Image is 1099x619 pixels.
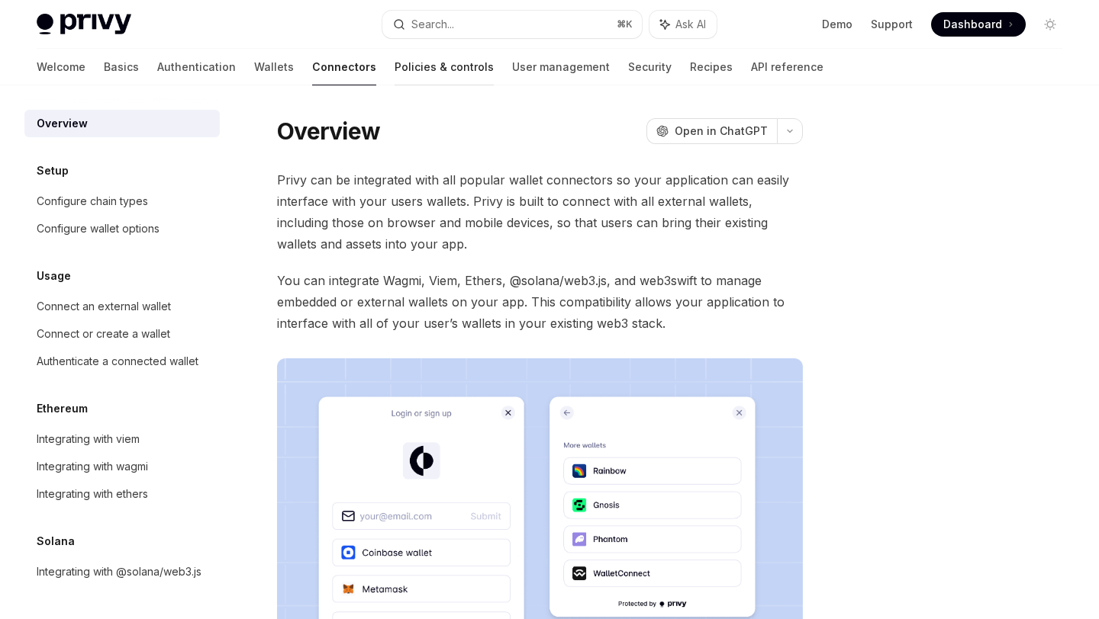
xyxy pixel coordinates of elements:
[254,49,294,85] a: Wallets
[24,320,220,348] a: Connect or create a wallet
[37,325,170,343] div: Connect or create a wallet
[931,12,1026,37] a: Dashboard
[690,49,733,85] a: Recipes
[649,11,717,38] button: Ask AI
[871,17,913,32] a: Support
[1038,12,1062,37] button: Toggle dark mode
[37,49,85,85] a: Welcome
[24,453,220,480] a: Integrating with wagmi
[277,270,803,334] span: You can integrate Wagmi, Viem, Ethers, @solana/web3.js, and web3swift to manage embedded or exter...
[24,348,220,375] a: Authenticate a connected wallet
[822,17,852,32] a: Demo
[37,297,171,316] div: Connect an external wallet
[37,430,140,448] div: Integrating with viem
[277,117,380,145] h1: Overview
[24,480,220,508] a: Integrating with ethers
[751,49,823,85] a: API reference
[37,563,201,581] div: Integrating with @solana/web3.js
[37,162,69,180] h5: Setup
[512,49,610,85] a: User management
[646,118,777,144] button: Open in ChatGPT
[628,49,672,85] a: Security
[277,169,803,255] span: Privy can be integrated with all popular wallet connectors so your application can easily interfa...
[24,293,220,320] a: Connect an external wallet
[37,192,148,210] div: Configure chain types
[24,215,220,242] a: Configure wallet options
[37,532,75,550] h5: Solana
[395,49,494,85] a: Policies & controls
[312,49,376,85] a: Connectors
[675,17,706,32] span: Ask AI
[37,352,198,370] div: Authenticate a connected wallet
[104,49,139,85] a: Basics
[37,267,71,285] h5: Usage
[24,188,220,215] a: Configure chain types
[24,558,220,585] a: Integrating with @solana/web3.js
[37,485,148,503] div: Integrating with ethers
[943,17,1002,32] span: Dashboard
[382,11,641,38] button: Search...⌘K
[24,110,220,137] a: Overview
[24,425,220,453] a: Integrating with viem
[157,49,236,85] a: Authentication
[37,14,131,35] img: light logo
[411,15,454,34] div: Search...
[37,399,88,418] h5: Ethereum
[37,114,88,133] div: Overview
[37,457,148,476] div: Integrating with wagmi
[37,220,160,238] div: Configure wallet options
[617,18,633,30] span: ⌘ K
[675,123,768,139] span: Open in ChatGPT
